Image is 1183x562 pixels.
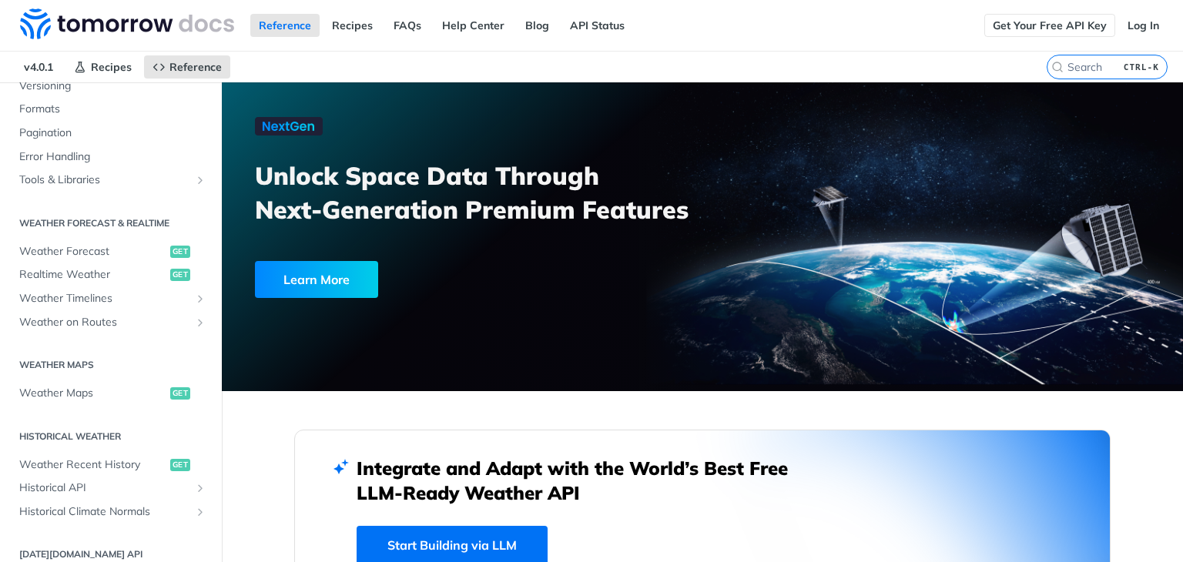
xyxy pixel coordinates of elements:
a: Historical APIShow subpages for Historical API [12,477,210,500]
a: Weather Mapsget [12,382,210,405]
svg: Search [1051,61,1064,73]
span: Historical API [19,480,190,496]
a: Realtime Weatherget [12,263,210,286]
a: Weather TimelinesShow subpages for Weather Timelines [12,287,210,310]
span: get [170,459,190,471]
a: Weather Recent Historyget [12,453,210,477]
a: Reference [144,55,230,79]
a: Weather Forecastget [12,240,210,263]
h2: Weather Forecast & realtime [12,216,210,230]
h2: Historical Weather [12,430,210,443]
a: Learn More [255,261,626,298]
a: Versioning [12,75,210,98]
span: Historical Climate Normals [19,504,190,520]
span: get [170,387,190,400]
a: Blog [517,14,558,37]
h3: Unlock Space Data Through Next-Generation Premium Features [255,159,719,226]
div: Learn More [255,261,378,298]
span: Weather Recent History [19,457,166,473]
span: Weather on Routes [19,315,190,330]
span: Reference [169,60,222,74]
a: Get Your Free API Key [984,14,1115,37]
a: Historical Climate NormalsShow subpages for Historical Climate Normals [12,500,210,524]
span: Weather Maps [19,386,166,401]
a: Reference [250,14,320,37]
h2: Integrate and Adapt with the World’s Best Free LLM-Ready Weather API [357,456,811,505]
h2: [DATE][DOMAIN_NAME] API [12,547,210,561]
kbd: CTRL-K [1120,59,1163,75]
a: FAQs [385,14,430,37]
a: Log In [1119,14,1168,37]
img: Tomorrow.io Weather API Docs [20,8,234,39]
button: Show subpages for Historical API [194,482,206,494]
button: Show subpages for Weather Timelines [194,293,206,305]
img: NextGen [255,117,323,135]
span: Recipes [91,60,132,74]
a: Tools & LibrariesShow subpages for Tools & Libraries [12,169,210,192]
span: Formats [19,102,206,117]
a: Error Handling [12,146,210,169]
span: get [170,246,190,258]
span: Versioning [19,79,206,94]
span: Tools & Libraries [19,172,190,188]
button: Show subpages for Historical Climate Normals [194,506,206,518]
span: Weather Forecast [19,244,166,259]
span: Error Handling [19,149,206,165]
a: API Status [561,14,633,37]
a: Recipes [323,14,381,37]
a: Weather on RoutesShow subpages for Weather on Routes [12,311,210,334]
a: Pagination [12,122,210,145]
button: Show subpages for Weather on Routes [194,316,206,329]
span: Weather Timelines [19,291,190,306]
a: Help Center [434,14,513,37]
h2: Weather Maps [12,358,210,372]
a: Formats [12,98,210,121]
button: Show subpages for Tools & Libraries [194,174,206,186]
span: Realtime Weather [19,267,166,283]
a: Recipes [65,55,140,79]
span: v4.0.1 [15,55,62,79]
span: Pagination [19,125,206,141]
span: get [170,269,190,281]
